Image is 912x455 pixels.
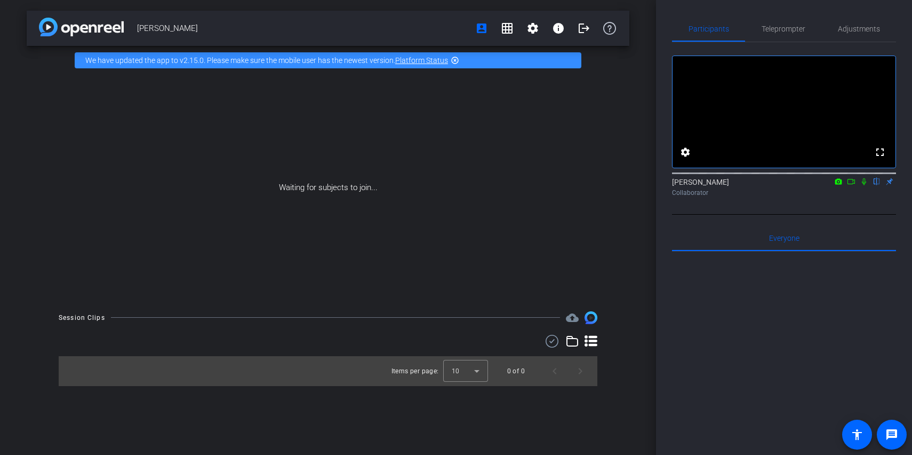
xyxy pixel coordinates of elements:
mat-icon: fullscreen [874,146,886,159]
div: Collaborator [672,188,896,198]
button: Next page [567,358,593,384]
a: Platform Status [395,56,448,65]
img: app-logo [39,18,124,36]
div: Waiting for subjects to join... [27,75,629,301]
mat-icon: flip [870,176,883,186]
mat-icon: cloud_upload [566,311,579,324]
span: [PERSON_NAME] [137,18,469,39]
span: Everyone [769,234,799,242]
div: 0 of 0 [507,366,525,376]
span: Adjustments [838,25,880,33]
div: Session Clips [59,312,105,323]
span: Destinations for your clips [566,311,579,324]
mat-icon: settings [679,146,692,159]
mat-icon: message [885,428,898,441]
button: Previous page [542,358,567,384]
mat-icon: info [552,22,565,35]
mat-icon: accessibility [851,428,863,441]
span: Teleprompter [762,25,805,33]
mat-icon: settings [526,22,539,35]
mat-icon: account_box [475,22,488,35]
mat-icon: logout [578,22,590,35]
div: We have updated the app to v2.15.0. Please make sure the mobile user has the newest version. [75,52,581,68]
span: Participants [689,25,729,33]
mat-icon: highlight_off [451,56,459,65]
mat-icon: grid_on [501,22,514,35]
div: [PERSON_NAME] [672,177,896,198]
div: Items per page: [391,366,439,376]
img: Session clips [585,311,597,324]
